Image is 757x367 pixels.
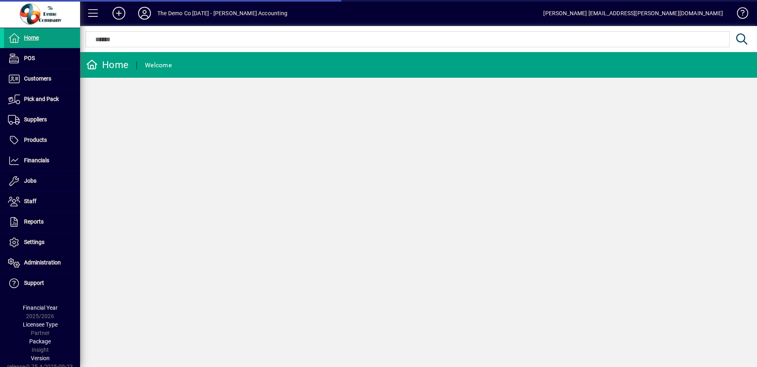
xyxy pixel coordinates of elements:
[4,171,80,191] a: Jobs
[86,58,129,71] div: Home
[4,253,80,273] a: Administration
[24,280,44,286] span: Support
[23,304,58,311] span: Financial Year
[24,239,44,245] span: Settings
[731,2,747,28] a: Knowledge Base
[24,34,39,41] span: Home
[24,137,47,143] span: Products
[29,338,51,345] span: Package
[4,232,80,252] a: Settings
[157,7,287,20] div: The Demo Co [DATE] - [PERSON_NAME] Accounting
[145,59,172,72] div: Welcome
[24,55,35,61] span: POS
[24,96,59,102] span: Pick and Pack
[24,218,44,225] span: Reports
[24,259,61,266] span: Administration
[24,75,51,82] span: Customers
[4,89,80,109] a: Pick and Pack
[4,130,80,150] a: Products
[4,110,80,130] a: Suppliers
[31,355,50,361] span: Version
[23,321,58,328] span: Licensee Type
[132,6,157,20] button: Profile
[4,273,80,293] a: Support
[4,212,80,232] a: Reports
[24,157,49,163] span: Financials
[4,48,80,69] a: POS
[4,192,80,212] a: Staff
[4,151,80,171] a: Financials
[4,69,80,89] a: Customers
[543,7,723,20] div: [PERSON_NAME] [EMAIL_ADDRESS][PERSON_NAME][DOMAIN_NAME]
[24,116,47,123] span: Suppliers
[106,6,132,20] button: Add
[24,177,36,184] span: Jobs
[24,198,36,204] span: Staff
